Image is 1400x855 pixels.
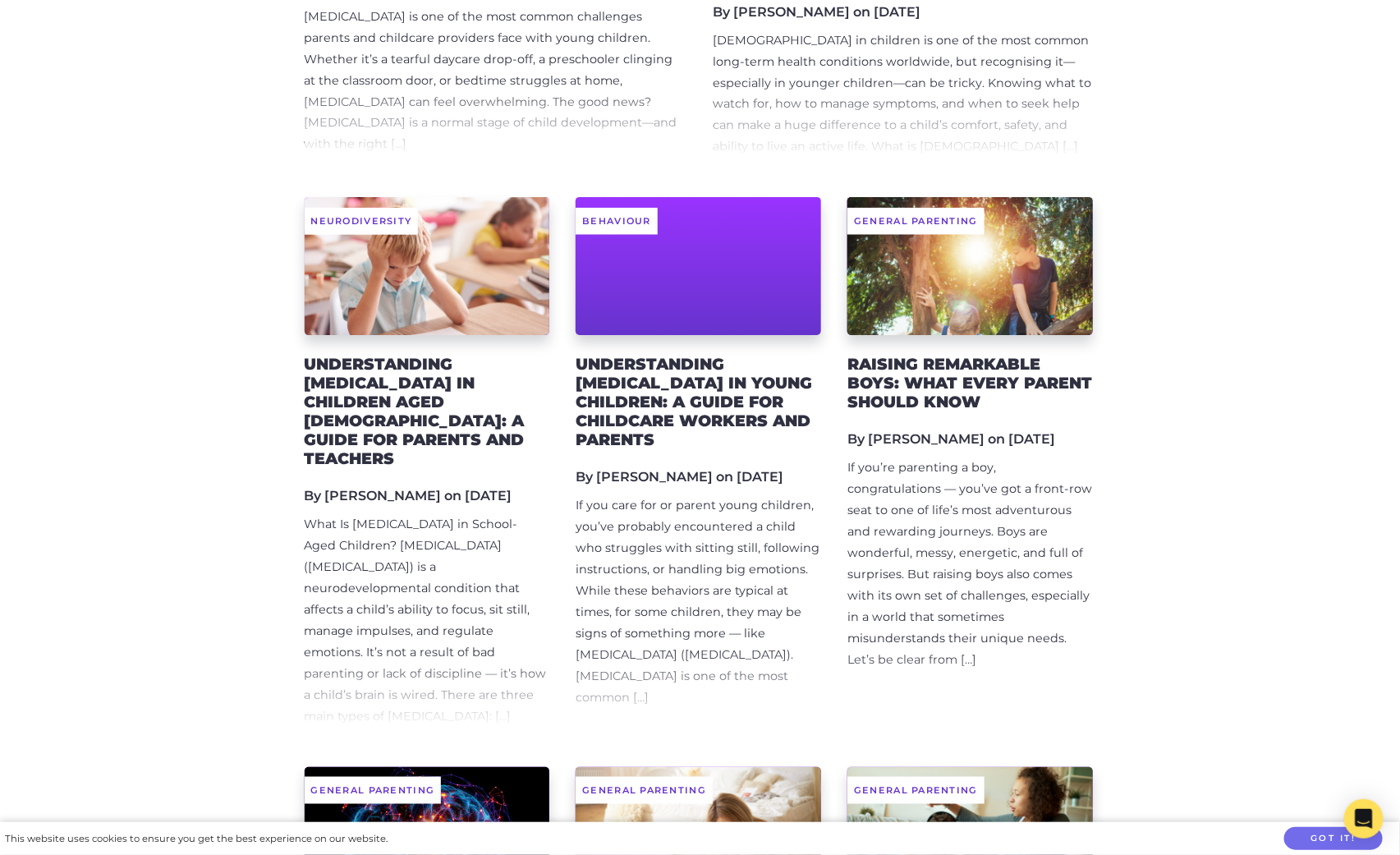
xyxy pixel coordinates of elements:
h5: By [PERSON_NAME] on [DATE] [305,488,550,503]
div: Open Intercom Messenger [1344,799,1384,839]
span: Neurodiversity [305,208,419,235]
span: General Parenting [847,777,985,804]
div: This website uses cookies to ensure you get the best experience on our website. [5,830,388,848]
span: Behaviour [576,208,658,235]
button: Got it! [1284,827,1383,851]
div: If you care for or parent young children, you’ve probably encountered a child who struggles with ... [576,495,821,708]
span: General Parenting [305,777,442,804]
h2: Understanding [MEDICAL_DATA] in Young Children: A Guide for Childcare Workers and Parents [576,355,821,449]
span: General Parenting [847,208,985,235]
a: General Parenting Raising Remarkable Boys: What Every Parent Should Know By [PERSON_NAME] on [DAT... [847,197,1093,727]
a: Behaviour Understanding [MEDICAL_DATA] in Young Children: A Guide for Childcare Workers and Paren... [576,197,821,727]
h5: By [PERSON_NAME] on [DATE] [576,469,821,485]
h2: Raising Remarkable Boys: What Every Parent Should Know [847,355,1093,411]
div: [DEMOGRAPHIC_DATA] in children is one of the most common long-term health conditions worldwide, b... [714,30,1096,159]
div: What Is [MEDICAL_DATA] in School-Aged Children? [MEDICAL_DATA] ([MEDICAL_DATA]) is a neurodevelop... [305,514,550,727]
div: If you’re parenting a boy, congratulations — you’ve got a front-row seat to one of life’s most ad... [847,457,1093,670]
div: [MEDICAL_DATA] is one of the most common challenges parents and childcare providers face with you... [305,7,687,155]
h5: By [PERSON_NAME] on [DATE] [847,431,1093,447]
h5: By [PERSON_NAME] on [DATE] [714,4,1096,20]
span: General Parenting [576,777,713,804]
h2: Understanding [MEDICAL_DATA] in Children Aged [DEMOGRAPHIC_DATA]: A Guide for Parents and Teachers [305,355,550,468]
a: Neurodiversity Understanding [MEDICAL_DATA] in Children Aged [DEMOGRAPHIC_DATA]: A Guide for Pare... [305,197,550,727]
